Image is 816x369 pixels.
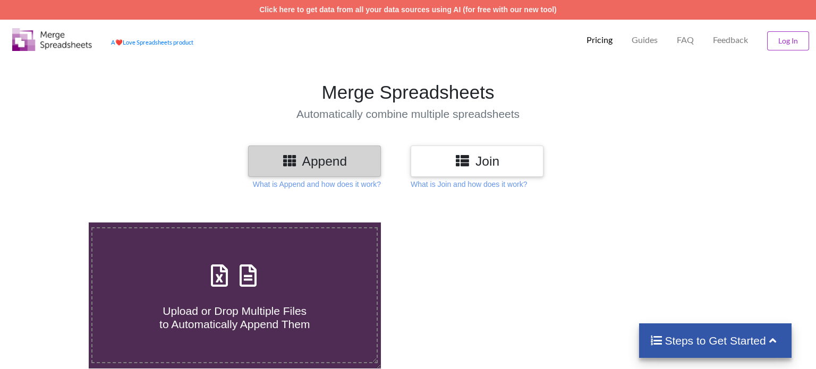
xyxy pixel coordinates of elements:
span: Upload or Drop Multiple Files to Automatically Append Them [159,305,310,330]
p: What is Append and how does it work? [253,179,381,190]
a: AheartLove Spreadsheets product [111,39,193,46]
p: FAQ [677,35,694,46]
a: Click here to get data from all your data sources using AI (for free with our new tool) [259,5,557,14]
h4: Steps to Get Started [650,334,781,347]
p: What is Join and how does it work? [411,179,527,190]
p: Guides [632,35,658,46]
span: heart [115,39,123,46]
h3: Join [419,153,535,169]
button: Log In [767,31,809,50]
span: Feedback [713,36,748,44]
h3: Append [256,153,373,169]
img: Logo.png [12,28,92,51]
p: Pricing [586,35,613,46]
